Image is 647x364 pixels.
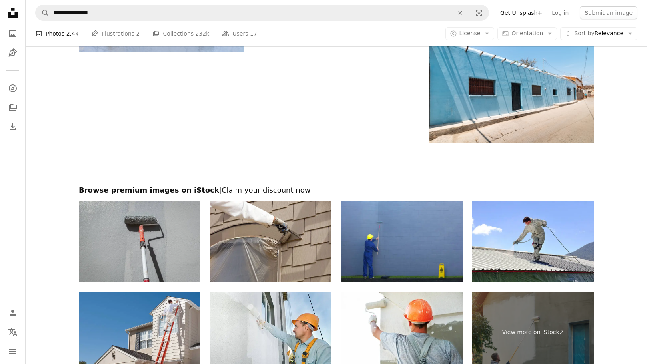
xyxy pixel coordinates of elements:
[91,21,140,46] a: Illustrations 2
[5,80,21,96] a: Explore
[547,6,573,19] a: Log in
[5,5,21,22] a: Home — Unsplash
[560,27,637,40] button: Sort byRelevance
[222,21,257,46] a: Users 17
[79,201,200,282] img: Painter in action
[5,119,21,135] a: Download History
[495,6,547,19] a: Get Unsplash+
[136,29,140,38] span: 2
[472,201,594,282] img: painting the roof
[341,201,463,282] img: Painting a wall outside.
[250,29,257,38] span: 17
[5,26,21,42] a: Photos
[511,30,543,36] span: Orientation
[36,5,49,20] button: Search Unsplash
[459,30,481,36] span: License
[5,343,21,359] button: Menu
[35,5,489,21] form: Find visuals sitewide
[497,27,557,40] button: Orientation
[429,83,594,90] a: blue concrete building under blue sky during daytime
[195,29,209,38] span: 232k
[5,99,21,115] a: Collections
[429,30,594,143] img: blue concrete building under blue sky during daytime
[580,6,637,19] button: Submit an image
[5,305,21,321] a: Log in / Sign up
[5,324,21,340] button: Language
[574,30,594,36] span: Sort by
[445,27,495,40] button: License
[219,186,311,194] span: | Claim your discount now
[469,5,489,20] button: Visual search
[451,5,469,20] button: Clear
[79,185,594,195] h2: Browse premium images on iStock
[574,30,623,38] span: Relevance
[210,201,331,282] img: Painter Rolling Paint on Curved Window Trim
[5,45,21,61] a: Illustrations
[152,21,209,46] a: Collections 232k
